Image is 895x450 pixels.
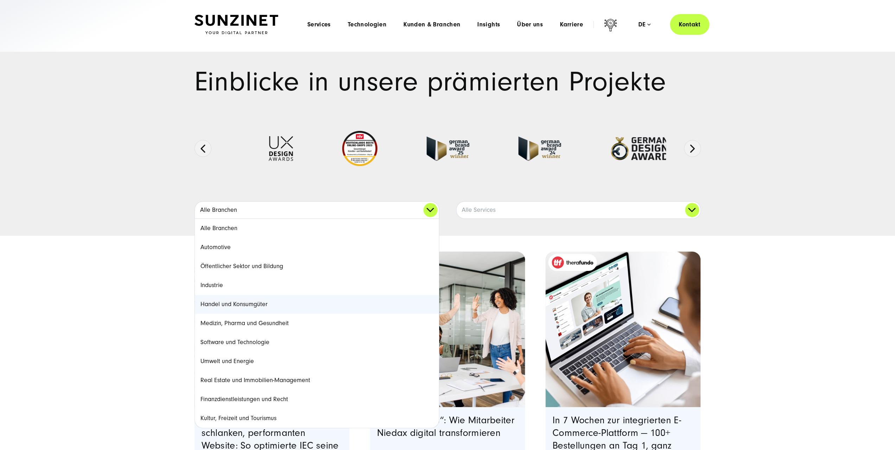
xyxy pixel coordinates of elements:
[610,137,668,161] img: German-Design-Award - fullservice digital agentur SUNZINET
[194,69,701,95] h1: Einblicke in unsere prämierten Projekte
[456,202,701,218] a: Alle Services
[370,252,525,407] a: Featured image: eine Gruppe von Kollegen in einer modernen Büroumgebung, die einen Erfolg feiern....
[638,21,651,28] div: de
[517,21,543,28] a: Über uns
[194,15,278,34] img: SUNZINET Full Service Digital Agentur
[195,219,439,238] a: Alle Branchen
[307,21,331,28] a: Services
[670,14,709,35] a: Kontakt
[269,136,293,161] img: UX-Design-Awards - fullservice digital agentur SUNZINET
[195,257,439,276] a: Öffentlicher Sektor und Bildung
[195,295,439,314] a: Handel und Konsumgüter
[552,256,593,268] img: therafundo_10-2024_logo_2c
[560,21,583,28] a: Karriere
[348,21,386,28] a: Technologien
[194,140,211,157] button: Previous
[195,314,439,333] a: Medizin, Pharma und Gesundheit
[545,252,701,407] a: Featured image: - Read full post: In 7 Wochen zur integrierten E-Commerce-Plattform | therafundo ...
[370,252,525,407] img: eine Gruppe von Kollegen in einer modernen Büroumgebung, die einen Erfolg feiern. Ein Mann gibt e...
[684,140,701,157] button: Next
[195,390,439,409] a: Finanzdienstleistungen und Recht
[195,238,439,257] a: Automotive
[518,137,561,161] img: German-Brand-Award - fullservice digital agentur SUNZINET
[477,21,500,28] a: Insights
[195,202,439,218] a: Alle Branchen
[195,352,439,371] a: Umwelt und Energie
[195,333,439,352] a: Software und Technologie
[195,371,439,390] a: Real Estate und Immobilien-Management
[377,415,514,438] a: „Future Heroes“: Wie Mitarbeiter Niedax digital transformieren
[195,276,439,295] a: Industrie
[342,131,377,166] img: Deutschlands beste Online Shops 2023 - boesner - Kunde - SUNZINET
[195,409,439,428] a: Kultur, Freizeit und Tourismus
[403,21,460,28] a: Kunden & Branchen
[427,137,469,161] img: German Brand Award winner 2025 - Full Service Digital Agentur SUNZINET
